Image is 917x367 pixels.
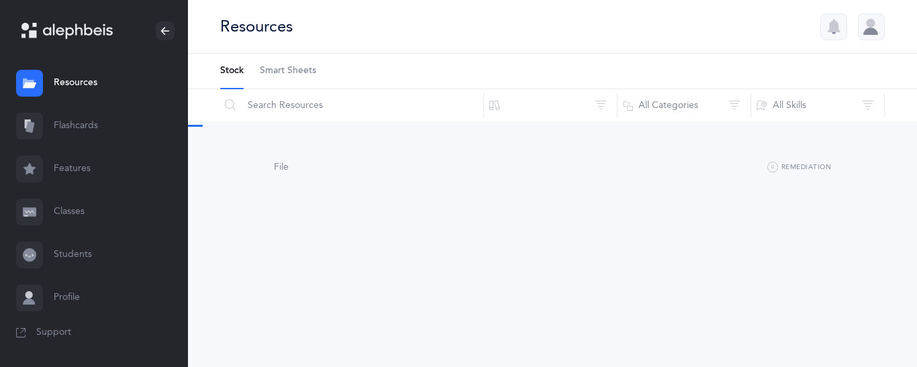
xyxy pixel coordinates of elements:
div: Resources [220,15,293,38]
button: All Categories [617,89,751,121]
span: Support [36,326,71,339]
button: Remediation [767,160,831,176]
button: All Skills [751,89,885,121]
span: File [274,162,289,172]
span: Smart Sheets [260,64,316,78]
input: Search Resources [220,89,484,121]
